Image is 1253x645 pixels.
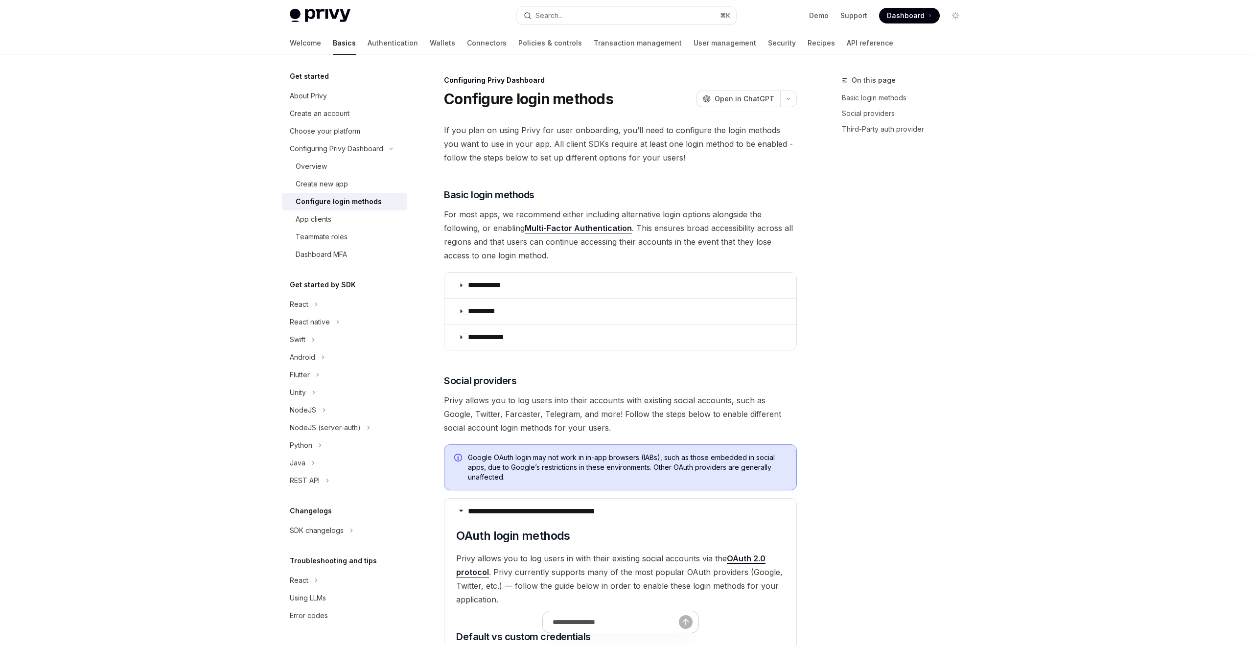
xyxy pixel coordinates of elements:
[296,178,348,190] div: Create new app
[290,334,305,346] div: Swift
[879,8,940,23] a: Dashboard
[290,387,306,398] div: Unity
[290,279,356,291] h5: Get started by SDK
[454,454,464,463] svg: Info
[535,10,563,22] div: Search...
[290,316,330,328] div: React native
[333,31,356,55] a: Basics
[518,31,582,55] a: Policies & controls
[282,419,407,437] button: NodeJS (server-auth)
[282,384,407,401] button: Unity
[456,552,785,606] span: Privy allows you to log users in with their existing social accounts via the . Privy currently su...
[290,404,316,416] div: NodeJS
[444,393,797,435] span: Privy allows you to log users into their accounts with existing social accounts, such as Google, ...
[282,589,407,607] a: Using LLMs
[887,11,925,21] span: Dashboard
[444,188,534,202] span: Basic login methods
[430,31,455,55] a: Wallets
[842,90,971,106] a: Basic login methods
[282,313,407,331] button: React native
[290,475,320,486] div: REST API
[768,31,796,55] a: Security
[694,31,756,55] a: User management
[444,123,797,164] span: If you plan on using Privy for user onboarding, you’ll need to configure the login methods you wa...
[282,331,407,348] button: Swift
[282,348,407,366] button: Android
[290,125,360,137] div: Choose your platform
[282,140,407,158] button: Configuring Privy Dashboard
[290,422,361,434] div: NodeJS (server-auth)
[282,401,407,419] button: NodeJS
[282,87,407,105] a: About Privy
[282,522,407,539] button: SDK changelogs
[290,9,350,23] img: light logo
[282,105,407,122] a: Create an account
[696,91,780,107] button: Open in ChatGPT
[290,610,328,622] div: Error codes
[282,296,407,313] button: React
[290,90,327,102] div: About Privy
[444,90,613,108] h1: Configure login methods
[842,106,971,121] a: Social providers
[444,374,516,388] span: Social providers
[296,213,331,225] div: App clients
[290,555,377,567] h5: Troubleshooting and tips
[290,505,332,517] h5: Changelogs
[840,11,867,21] a: Support
[290,457,305,469] div: Java
[467,31,507,55] a: Connectors
[282,437,407,454] button: Python
[282,158,407,175] a: Overview
[290,525,344,536] div: SDK changelogs
[282,210,407,228] a: App clients
[296,231,348,243] div: Teammate roles
[282,122,407,140] a: Choose your platform
[282,193,407,210] a: Configure login methods
[290,108,349,119] div: Create an account
[444,207,797,262] span: For most apps, we recommend either including alternative login options alongside the following, o...
[290,439,312,451] div: Python
[948,8,963,23] button: Toggle dark mode
[282,366,407,384] button: Flutter
[282,572,407,589] button: React
[282,607,407,624] a: Error codes
[715,94,774,104] span: Open in ChatGPT
[525,223,632,233] a: Multi-Factor Authentication
[282,228,407,246] a: Teammate roles
[809,11,829,21] a: Demo
[368,31,418,55] a: Authentication
[290,575,308,586] div: React
[842,121,971,137] a: Third-Party auth provider
[456,528,570,544] span: OAuth login methods
[290,369,310,381] div: Flutter
[553,611,679,633] input: Ask a question...
[847,31,893,55] a: API reference
[282,454,407,472] button: Java
[852,74,896,86] span: On this page
[290,143,383,155] div: Configuring Privy Dashboard
[282,175,407,193] a: Create new app
[720,12,730,20] span: ⌘ K
[594,31,682,55] a: Transaction management
[808,31,835,55] a: Recipes
[517,7,736,24] button: Search...⌘K
[290,351,315,363] div: Android
[290,592,326,604] div: Using LLMs
[444,75,797,85] div: Configuring Privy Dashboard
[282,246,407,263] a: Dashboard MFA
[290,70,329,82] h5: Get started
[290,299,308,310] div: React
[296,161,327,172] div: Overview
[679,615,693,629] button: Send message
[468,453,787,482] span: Google OAuth login may not work in in-app browsers (IABs), such as those embedded in social apps,...
[282,472,407,489] button: REST API
[296,196,382,207] div: Configure login methods
[290,31,321,55] a: Welcome
[296,249,347,260] div: Dashboard MFA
